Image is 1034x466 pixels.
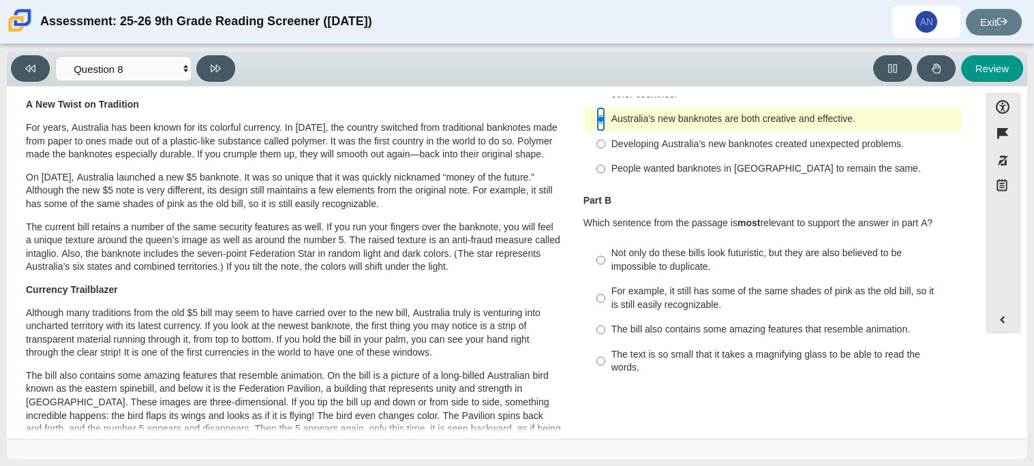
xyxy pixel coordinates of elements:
[738,217,760,229] b: most
[583,194,611,206] b: Part B
[966,9,1022,35] a: Exit
[26,98,139,110] b: A New Twist on Tradition
[583,217,962,230] p: Which sentence from the passage is relevant to support the answer in part A?
[986,147,1020,174] button: Toggle response masking
[5,6,34,35] img: Carmen School of Science & Technology
[40,5,372,38] div: Assessment: 25-26 9th Grade Reading Screener ([DATE])
[26,171,561,211] p: On [DATE], Australia launched a new $5 banknote. It was so unique that it was quickly nicknamed “...
[986,120,1020,146] button: Flag item
[26,121,561,161] p: For years, Australia has been known for its colorful currency. In [DATE], the country switched fr...
[26,283,118,296] b: Currency Trailblazer
[14,93,973,433] div: Assessment items
[26,221,561,274] p: The current bill retains a number of the same security features as well. If you run your fingers ...
[611,348,956,375] div: The text is so small that it takes a magnifying glass to be able to read the words.
[611,285,956,311] div: For example, it still has some of the same shades of pink as the old bill, so it is still easily ...
[917,55,956,82] button: Raise Your Hand
[26,369,561,450] p: The bill also contains some amazing features that resemble animation. On the bill is a picture of...
[611,138,956,151] div: Developing Australia’s new banknotes created unexpected problems.
[611,323,956,337] div: The bill also contains some amazing features that resemble animation.
[987,307,1020,332] button: Expand menu. Displays the button labels.
[986,93,1020,120] button: Open Accessibility Menu
[920,17,933,27] span: AN
[611,247,956,273] div: Not only do these bills look futuristic, but they are also believed to be impossible to duplicate.
[986,174,1020,202] button: Notepad
[961,55,1023,82] button: Review
[611,162,956,176] div: People wanted banknotes in [GEOGRAPHIC_DATA] to remain the same.
[611,112,956,126] div: Australia’s new banknotes are both creative and effective.
[26,307,561,360] p: Although many traditions from the old $5 bill may seem to have carried over to the new bill, Aust...
[5,25,34,37] a: Carmen School of Science & Technology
